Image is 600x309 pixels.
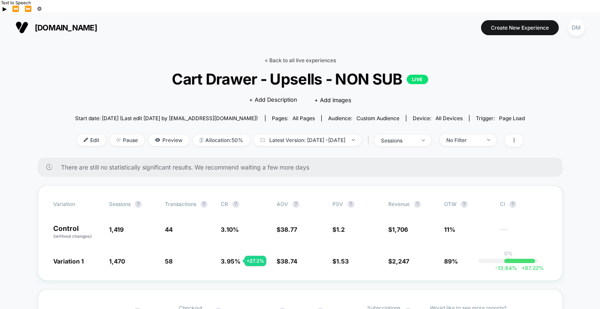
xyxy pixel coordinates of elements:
[201,201,207,208] button: ?
[280,257,297,265] span: 38.74
[135,201,142,208] button: ?
[292,201,299,208] button: ?
[116,138,121,142] img: end
[565,19,587,36] button: DM
[109,226,124,233] span: 1,419
[356,115,399,121] span: Custom Audience
[221,201,228,207] span: CR
[352,139,355,141] img: end
[84,138,88,142] img: edit
[165,226,173,233] span: 44
[500,227,547,239] span: ---
[13,21,100,34] button: [DOMAIN_NAME]
[75,115,258,121] span: Start date: [DATE] (Last edit [DATE] by [EMAIL_ADDRESS][DOMAIN_NAME])
[388,257,409,265] span: $
[292,115,315,121] span: all pages
[265,57,336,64] a: < Back to all live experiences
[272,115,315,121] div: Pages:
[110,134,144,146] span: Pause
[388,226,408,233] span: $
[277,226,297,233] span: $
[336,226,345,233] span: 1.2
[328,115,399,121] div: Audience:
[422,139,425,141] img: end
[277,257,297,265] span: $
[517,265,544,271] span: 87.22 %
[35,23,97,32] span: [DOMAIN_NAME]
[365,134,375,147] span: |
[444,257,458,265] span: 89%
[444,226,455,233] span: 11%
[77,134,106,146] span: Edit
[407,75,428,84] p: LIVE
[61,164,545,171] span: There are still no statistically significant results. We recommend waiting a few more days
[53,257,84,265] span: Variation 1
[249,96,297,104] span: + Add Description
[381,137,415,144] div: sessions
[476,115,525,121] div: Trigger:
[444,201,491,208] span: OTW
[347,201,354,208] button: ?
[414,201,421,208] button: ?
[221,257,241,265] span: 3.95 %
[260,138,265,142] img: calendar
[314,97,351,103] span: + Add Images
[446,137,481,143] div: No Filter
[9,5,22,12] button: Previous
[15,21,28,34] img: Visually logo
[165,201,196,207] span: Transactions
[392,226,408,233] span: 1,706
[22,5,34,12] button: Forward
[109,257,125,265] span: 1,470
[200,138,203,142] img: rebalance
[53,225,101,239] p: Control
[406,115,469,121] span: Device:
[504,250,513,257] p: 0%
[53,201,101,208] span: Variation
[165,257,173,265] span: 58
[34,5,45,12] button: Settings
[109,201,131,207] span: Sessions
[332,226,345,233] span: $
[500,201,547,208] span: CI
[221,226,239,233] span: 3.10 %
[193,134,250,146] span: Allocation: 50%
[332,201,343,207] span: PSV
[568,19,585,36] div: DM
[388,201,410,207] span: Revenue
[332,257,349,265] span: $
[509,201,516,208] button: ?
[97,70,503,88] span: Cart Drawer - Upsells - NON SUB
[487,139,490,141] img: end
[461,201,468,208] button: ?
[280,226,297,233] span: 38.77
[336,257,349,265] span: 1.53
[232,201,239,208] button: ?
[53,233,92,239] span: (without changes)
[521,265,525,271] span: +
[508,257,509,263] p: |
[149,134,189,146] span: Preview
[254,134,361,146] span: Latest Version: [DATE] - [DATE]
[436,115,463,121] span: all devices
[392,257,409,265] span: 2,247
[277,201,288,207] span: AOV
[481,20,559,35] button: Create New Experience
[244,256,266,266] div: + 27.2 %
[499,115,525,121] span: Page Load
[495,265,517,271] span: -13.64 %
